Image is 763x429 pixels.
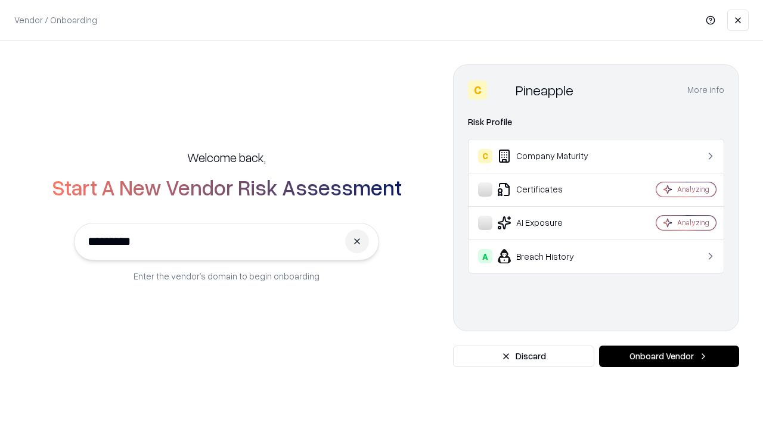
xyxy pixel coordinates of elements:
button: More info [687,79,724,101]
div: Analyzing [677,217,709,228]
div: Pineapple [516,80,573,100]
div: A [478,249,492,263]
h5: Welcome back, [187,149,266,166]
p: Enter the vendor’s domain to begin onboarding [134,270,320,282]
div: Analyzing [677,184,709,194]
div: Risk Profile [468,115,724,129]
button: Onboard Vendor [599,346,739,367]
button: Discard [453,346,594,367]
img: Pineapple [492,80,511,100]
div: C [478,149,492,163]
h2: Start A New Vendor Risk Assessment [52,175,402,199]
div: AI Exposure [478,216,621,230]
div: Certificates [478,182,621,197]
div: C [468,80,487,100]
div: Breach History [478,249,621,263]
p: Vendor / Onboarding [14,14,97,26]
div: Company Maturity [478,149,621,163]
